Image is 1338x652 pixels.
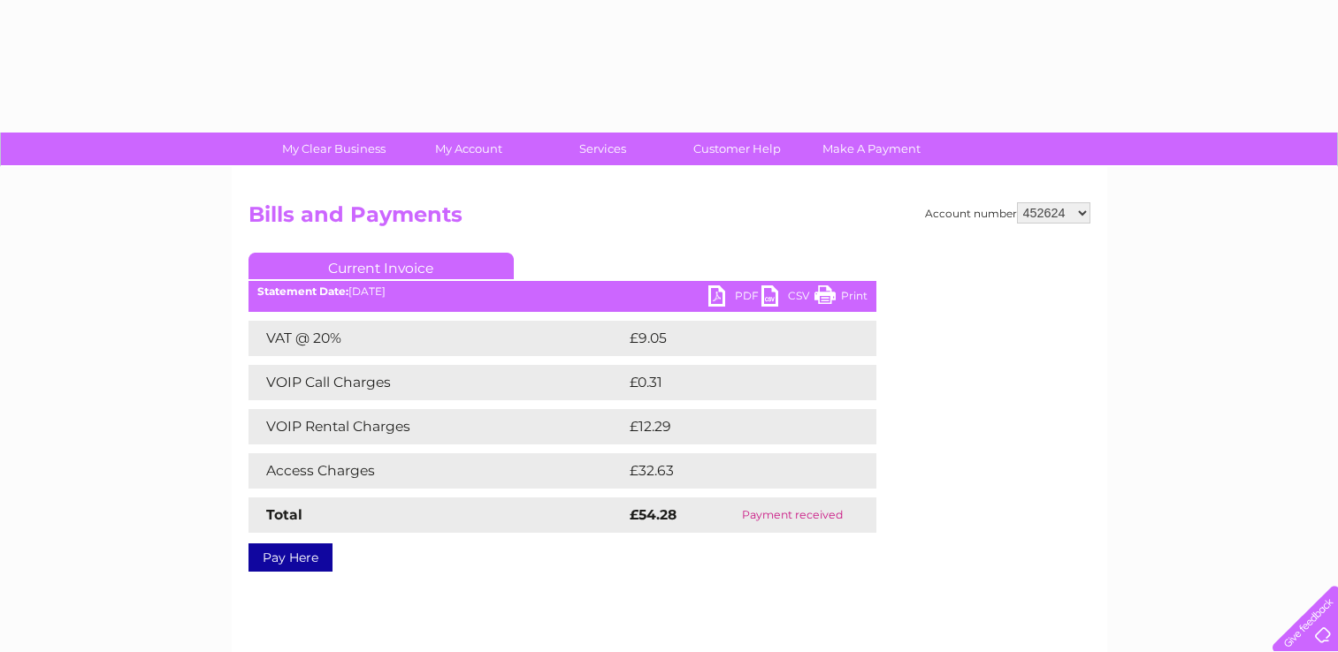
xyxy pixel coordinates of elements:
a: My Clear Business [261,133,407,165]
a: My Account [395,133,541,165]
strong: Total [266,506,302,523]
a: Pay Here [248,543,333,572]
td: Payment received [709,497,875,533]
a: PDF [708,285,761,311]
a: Customer Help [664,133,810,165]
td: £0.31 [625,365,832,400]
strong: £54.28 [630,506,677,523]
td: £12.29 [625,409,839,444]
b: Statement Date: [257,284,348,298]
a: Current Invoice [248,253,514,279]
td: VOIP Rental Charges [248,409,625,444]
td: £32.63 [625,453,840,489]
td: £9.05 [625,321,836,356]
h2: Bills and Payments [248,202,1090,236]
div: [DATE] [248,285,876,298]
a: CSV [761,285,814,311]
td: VAT @ 20% [248,321,625,356]
div: Account number [925,202,1090,224]
a: Services [530,133,676,165]
td: Access Charges [248,453,625,489]
a: Print [814,285,868,311]
a: Make A Payment [799,133,944,165]
td: VOIP Call Charges [248,365,625,400]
